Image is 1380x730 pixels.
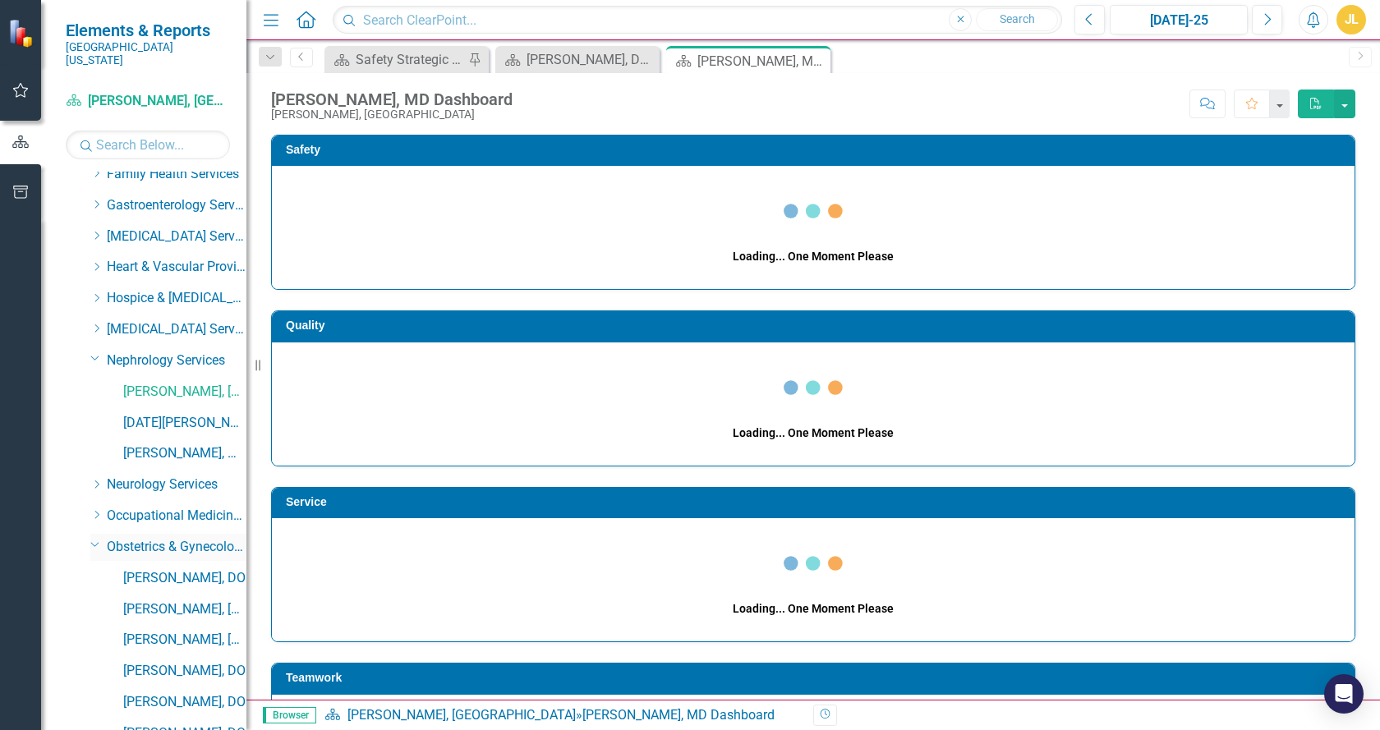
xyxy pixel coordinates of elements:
[107,320,246,339] a: [MEDICAL_DATA] Services
[107,196,246,215] a: Gastroenterology Services
[347,707,576,723] a: [PERSON_NAME], [GEOGRAPHIC_DATA]
[107,258,246,277] a: Heart & Vascular Providers
[324,706,801,725] div: »
[733,425,894,441] div: Loading... One Moment Please
[333,6,1062,34] input: Search ClearPoint...
[271,108,513,121] div: [PERSON_NAME], [GEOGRAPHIC_DATA]
[123,600,246,619] a: [PERSON_NAME], [GEOGRAPHIC_DATA]
[123,631,246,650] a: [PERSON_NAME], [GEOGRAPHIC_DATA]
[1000,12,1035,25] span: Search
[263,707,316,723] span: Browser
[286,144,1346,156] h3: Safety
[1336,5,1366,34] button: JL
[329,49,464,70] a: Safety Strategic Value Dashboard
[356,49,464,70] div: Safety Strategic Value Dashboard
[286,672,1346,684] h3: Teamwork
[107,227,246,246] a: [MEDICAL_DATA] Services
[66,40,230,67] small: [GEOGRAPHIC_DATA][US_STATE]
[499,49,655,70] a: [PERSON_NAME], DO Dashboard
[123,444,246,463] a: [PERSON_NAME], MD
[123,662,246,681] a: [PERSON_NAME], DO
[123,414,246,433] a: [DATE][PERSON_NAME], MD
[1110,5,1248,34] button: [DATE]-25
[271,90,513,108] div: [PERSON_NAME], MD Dashboard
[976,8,1058,31] button: Search
[123,569,246,588] a: [PERSON_NAME], DO
[66,131,230,159] input: Search Below...
[733,600,894,617] div: Loading... One Moment Please
[66,21,230,40] span: Elements & Reports
[123,693,246,712] a: [PERSON_NAME], DO
[8,18,38,48] img: ClearPoint Strategy
[107,351,246,370] a: Nephrology Services
[697,51,826,71] div: [PERSON_NAME], MD Dashboard
[107,538,246,557] a: Obstetrics & Gynecology
[286,496,1346,508] h3: Service
[107,289,246,308] a: Hospice & [MEDICAL_DATA] Services
[123,383,246,402] a: [PERSON_NAME], [GEOGRAPHIC_DATA]
[107,165,246,184] a: Family Health Services
[1115,11,1242,30] div: [DATE]-25
[582,707,775,723] div: [PERSON_NAME], MD Dashboard
[733,248,894,264] div: Loading... One Moment Please
[107,475,246,494] a: Neurology Services
[286,319,1346,332] h3: Quality
[107,507,246,526] a: Occupational Medicine Services
[1324,674,1364,714] div: Open Intercom Messenger
[66,92,230,111] a: [PERSON_NAME], [GEOGRAPHIC_DATA]
[527,49,655,70] div: [PERSON_NAME], DO Dashboard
